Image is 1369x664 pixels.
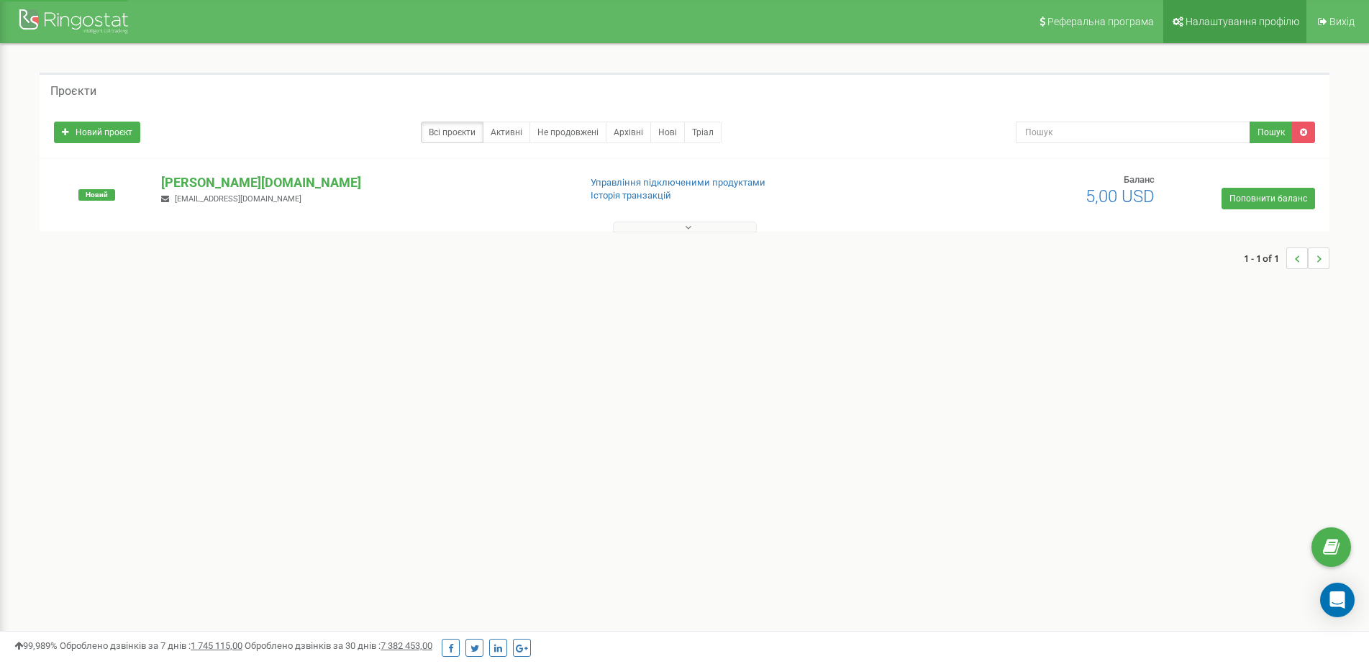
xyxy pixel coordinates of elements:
div: Open Intercom Messenger [1320,583,1355,617]
a: Нові [650,122,685,143]
u: 1 745 115,00 [191,640,242,651]
span: 99,989% [14,640,58,651]
span: 5,00 USD [1086,186,1155,206]
span: Вихід [1329,16,1355,27]
u: 7 382 453,00 [381,640,432,651]
span: [EMAIL_ADDRESS][DOMAIN_NAME] [175,194,301,204]
span: Оброблено дзвінків за 30 днів : [245,640,432,651]
a: Поповнити баланс [1222,188,1315,209]
span: Оброблено дзвінків за 7 днів : [60,640,242,651]
a: Активні [483,122,530,143]
a: Новий проєкт [54,122,140,143]
span: Баланс [1124,174,1155,185]
a: Всі проєкти [421,122,483,143]
input: Пошук [1016,122,1250,143]
a: Архівні [606,122,651,143]
span: Налаштування профілю [1186,16,1299,27]
p: [PERSON_NAME][DOMAIN_NAME] [161,173,567,192]
a: Історія транзакцій [591,190,671,201]
nav: ... [1244,233,1329,283]
button: Пошук [1250,122,1293,143]
a: Тріал [684,122,722,143]
a: Управління підключеними продуктами [591,177,765,188]
span: 1 - 1 of 1 [1244,247,1286,269]
span: Новий [78,189,115,201]
a: Не продовжені [529,122,606,143]
h5: Проєкти [50,85,96,98]
span: Реферальна програма [1047,16,1154,27]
